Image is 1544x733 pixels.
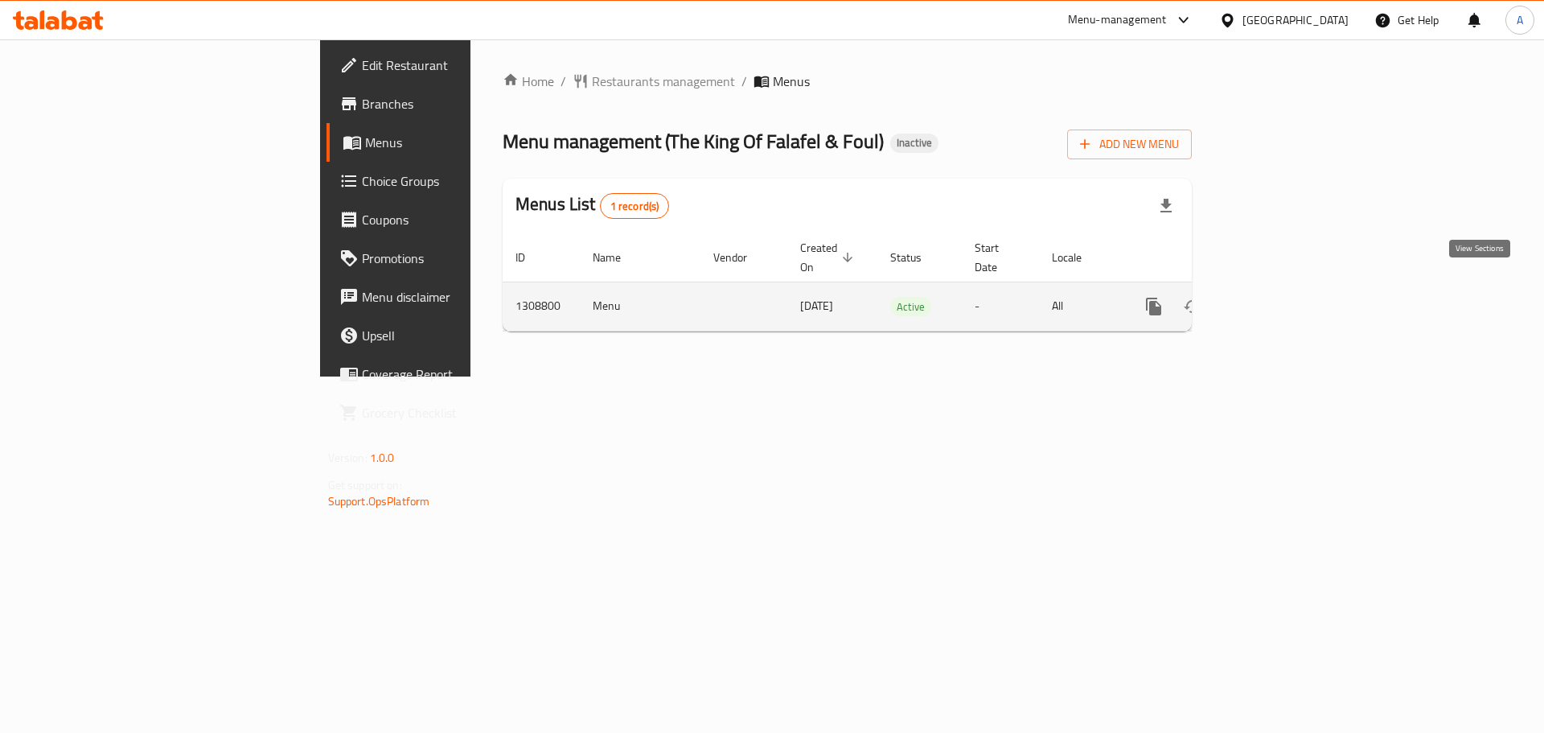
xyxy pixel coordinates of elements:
[962,282,1039,331] td: -
[362,326,565,345] span: Upsell
[362,364,565,384] span: Coverage Report
[515,192,669,219] h2: Menus List
[362,56,565,75] span: Edit Restaurant
[1173,287,1212,326] button: Change Status
[503,123,884,159] span: Menu management ( The King Of Falafel & Foul )
[1067,130,1192,159] button: Add New Menu
[592,72,735,91] span: Restaurants management
[713,248,768,267] span: Vendor
[326,162,578,200] a: Choice Groups
[1080,134,1179,154] span: Add New Menu
[362,287,565,307] span: Menu disclaimer
[800,238,858,277] span: Created On
[326,355,578,393] a: Coverage Report
[326,393,578,432] a: Grocery Checklist
[328,491,430,512] a: Support.OpsPlatform
[890,136,938,150] span: Inactive
[1242,11,1349,29] div: [GEOGRAPHIC_DATA]
[800,295,833,316] span: [DATE]
[1068,10,1167,30] div: Menu-management
[1052,248,1103,267] span: Locale
[362,171,565,191] span: Choice Groups
[326,84,578,123] a: Branches
[328,447,368,468] span: Version:
[890,298,931,316] span: Active
[573,72,735,91] a: Restaurants management
[1517,11,1523,29] span: A
[975,238,1020,277] span: Start Date
[362,94,565,113] span: Branches
[365,133,565,152] span: Menus
[328,475,402,496] span: Get support on:
[503,72,1192,91] nav: breadcrumb
[1122,233,1302,282] th: Actions
[362,249,565,268] span: Promotions
[326,123,578,162] a: Menus
[1039,282,1122,331] td: All
[890,297,931,316] div: Active
[515,248,546,267] span: ID
[362,403,565,422] span: Grocery Checklist
[580,282,700,331] td: Menu
[741,72,747,91] li: /
[890,134,938,153] div: Inactive
[326,200,578,239] a: Coupons
[601,199,669,214] span: 1 record(s)
[503,233,1302,331] table: enhanced table
[593,248,642,267] span: Name
[326,46,578,84] a: Edit Restaurant
[773,72,810,91] span: Menus
[600,193,670,219] div: Total records count
[1147,187,1185,225] div: Export file
[326,316,578,355] a: Upsell
[326,278,578,316] a: Menu disclaimer
[1135,287,1173,326] button: more
[326,239,578,278] a: Promotions
[362,210,565,229] span: Coupons
[890,248,942,267] span: Status
[370,447,395,468] span: 1.0.0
